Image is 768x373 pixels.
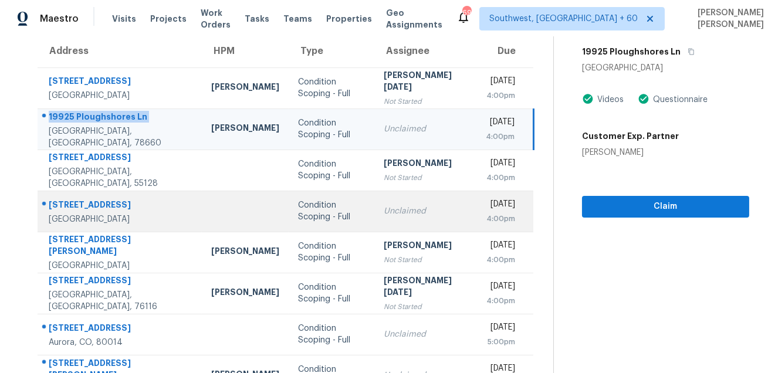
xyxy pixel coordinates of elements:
[384,205,466,217] div: Unclaimed
[591,199,740,214] span: Claim
[693,7,764,30] span: [PERSON_NAME] [PERSON_NAME]
[326,13,372,25] span: Properties
[211,286,279,301] div: [PERSON_NAME]
[384,274,466,301] div: [PERSON_NAME][DATE]
[49,233,192,260] div: [STREET_ADDRESS][PERSON_NAME]
[582,46,681,57] h5: 19925 Ploughshores Ln
[486,213,516,225] div: 4:00pm
[202,35,289,67] th: HPM
[298,240,365,264] div: Condition Scoping - Full
[245,15,269,23] span: Tasks
[384,96,466,107] div: Not Started
[486,131,515,143] div: 4:00pm
[112,13,136,25] span: Visits
[283,13,312,25] span: Teams
[298,323,365,346] div: Condition Scoping - Full
[49,75,192,90] div: [STREET_ADDRESS]
[384,301,466,313] div: Not Started
[49,126,192,149] div: [GEOGRAPHIC_DATA], [GEOGRAPHIC_DATA], 78660
[486,116,515,131] div: [DATE]
[384,172,466,184] div: Not Started
[40,13,79,25] span: Maestro
[298,199,365,223] div: Condition Scoping - Full
[150,13,187,25] span: Projects
[211,81,279,96] div: [PERSON_NAME]
[211,245,279,260] div: [PERSON_NAME]
[49,199,192,213] div: [STREET_ADDRESS]
[582,62,749,74] div: [GEOGRAPHIC_DATA]
[486,75,516,90] div: [DATE]
[649,94,708,106] div: Questionnaire
[476,35,534,67] th: Due
[486,239,516,254] div: [DATE]
[384,328,466,340] div: Unclaimed
[486,321,516,336] div: [DATE]
[374,35,476,67] th: Assignee
[49,90,192,101] div: [GEOGRAPHIC_DATA]
[201,7,231,30] span: Work Orders
[582,93,594,105] img: Artifact Present Icon
[384,157,466,172] div: [PERSON_NAME]
[38,35,202,67] th: Address
[486,90,516,101] div: 4:00pm
[49,166,192,189] div: [GEOGRAPHIC_DATA], [GEOGRAPHIC_DATA], 55128
[298,117,365,141] div: Condition Scoping - Full
[594,94,624,106] div: Videos
[49,289,192,313] div: [GEOGRAPHIC_DATA], [GEOGRAPHIC_DATA], 76116
[49,322,192,337] div: [STREET_ADDRESS]
[289,35,374,67] th: Type
[384,254,466,266] div: Not Started
[49,274,192,289] div: [STREET_ADDRESS]
[298,282,365,305] div: Condition Scoping - Full
[49,111,192,126] div: 19925 Ploughshores Ln
[582,147,679,158] div: [PERSON_NAME]
[486,254,516,266] div: 4:00pm
[582,196,749,218] button: Claim
[486,198,516,213] div: [DATE]
[384,123,466,135] div: Unclaimed
[49,260,192,272] div: [GEOGRAPHIC_DATA]
[384,239,466,254] div: [PERSON_NAME]
[49,337,192,348] div: Aurora, CO, 80014
[486,280,516,295] div: [DATE]
[638,93,649,105] img: Artifact Present Icon
[211,122,279,137] div: [PERSON_NAME]
[384,69,466,96] div: [PERSON_NAME][DATE]
[489,13,638,25] span: Southwest, [GEOGRAPHIC_DATA] + 60
[298,76,365,100] div: Condition Scoping - Full
[386,7,442,30] span: Geo Assignments
[486,157,516,172] div: [DATE]
[462,7,471,19] div: 696
[49,151,192,166] div: [STREET_ADDRESS]
[486,295,516,307] div: 4:00pm
[298,158,365,182] div: Condition Scoping - Full
[582,130,679,142] h5: Customer Exp. Partner
[486,172,516,184] div: 4:00pm
[681,41,696,62] button: Copy Address
[49,213,192,225] div: [GEOGRAPHIC_DATA]
[486,336,516,348] div: 5:00pm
